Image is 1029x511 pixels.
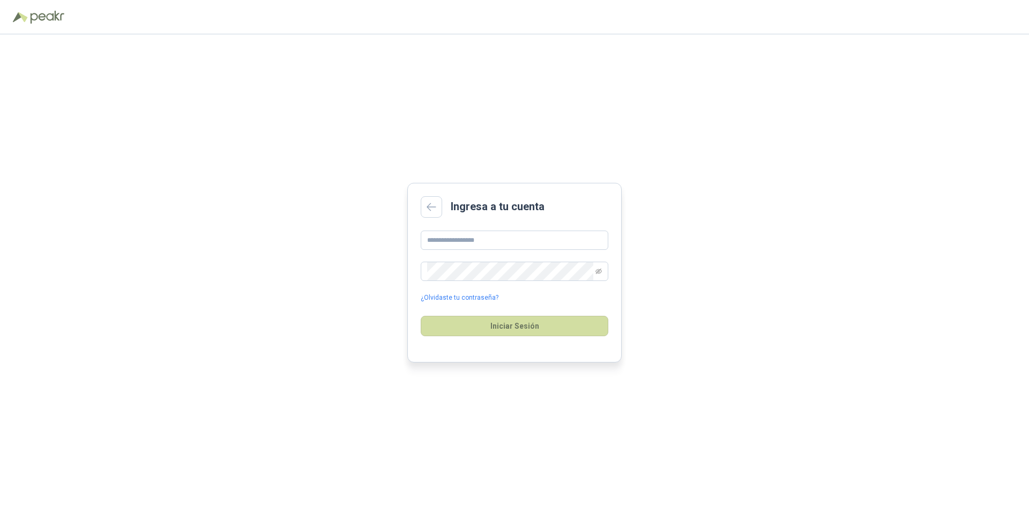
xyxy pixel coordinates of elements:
img: Logo [13,12,28,23]
a: ¿Olvidaste tu contraseña? [421,293,498,303]
span: eye-invisible [595,268,602,275]
img: Peakr [30,11,64,24]
h2: Ingresa a tu cuenta [451,198,545,215]
button: Iniciar Sesión [421,316,608,336]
